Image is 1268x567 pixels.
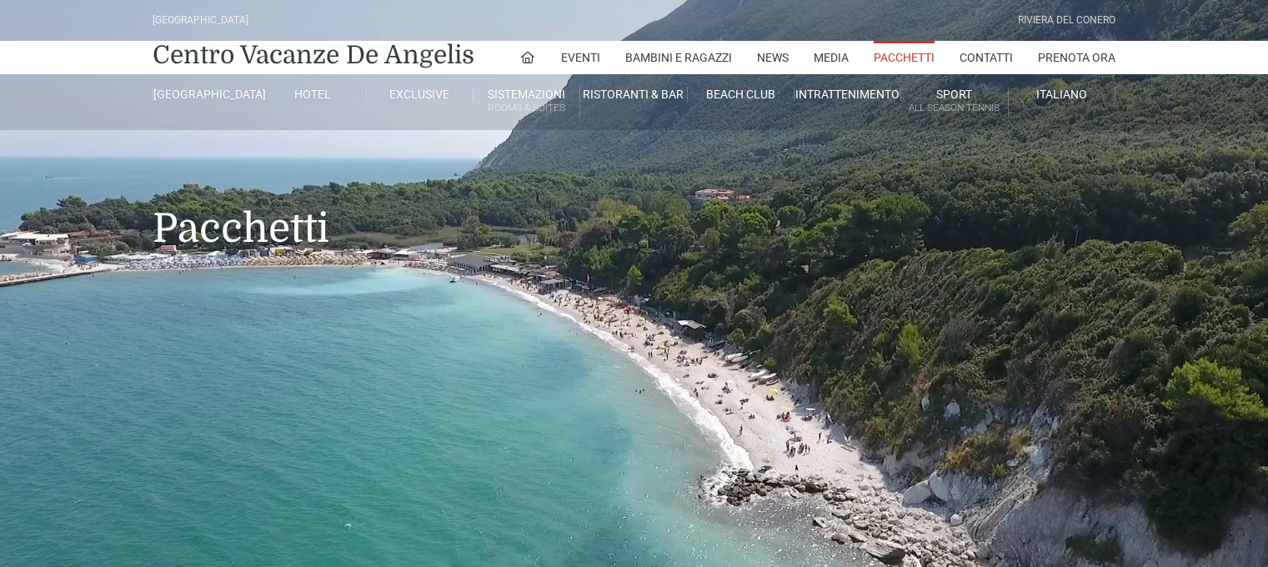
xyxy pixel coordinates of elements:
[794,87,901,102] a: Intrattenimento
[901,100,1007,116] small: All Season Tennis
[1038,41,1115,74] a: Prenota Ora
[474,100,579,116] small: Rooms & Suites
[960,41,1013,74] a: Contatti
[814,41,849,74] a: Media
[153,13,248,28] div: [GEOGRAPHIC_DATA]
[1036,88,1087,101] span: Italiano
[153,130,1115,277] h1: Pacchetti
[153,87,259,102] a: [GEOGRAPHIC_DATA]
[1009,87,1115,102] a: Italiano
[561,41,600,74] a: Eventi
[688,87,794,102] a: Beach Club
[474,87,580,118] a: SistemazioniRooms & Suites
[153,38,474,72] a: Centro Vacanze De Angelis
[259,87,366,102] a: Hotel
[874,41,935,74] a: Pacchetti
[625,41,732,74] a: Bambini e Ragazzi
[901,87,1008,118] a: SportAll Season Tennis
[580,87,687,102] a: Ristoranti & Bar
[757,41,789,74] a: News
[1018,13,1115,28] div: Riviera Del Conero
[367,87,474,102] a: Exclusive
